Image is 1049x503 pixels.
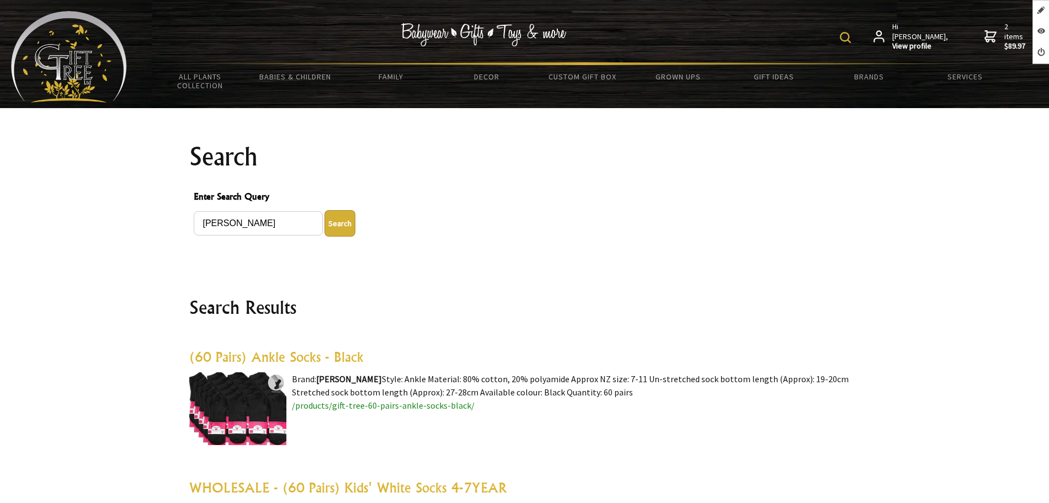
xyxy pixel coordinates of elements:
a: Brands [822,65,917,88]
a: Family [343,65,439,88]
a: WHOLESALE - (60 Pairs) Kids' White Socks 4-7YEAR [189,479,507,496]
h2: Search Results [189,294,860,320]
h1: Search [189,143,860,170]
strong: View profile [892,41,949,51]
a: Babies & Children [248,65,343,88]
img: Babywear - Gifts - Toys & more [401,23,566,46]
strong: $89.97 [1004,41,1026,51]
a: Services [917,65,1013,88]
a: Gift Ideas [726,65,821,88]
img: product search [840,32,851,43]
span: Hi [PERSON_NAME], [892,22,949,51]
a: All Plants Collection [152,65,248,97]
button: Enter Search Query [324,210,355,237]
img: (60 Pairs) Ankle Socks - Black [189,372,286,445]
a: (60 Pairs) Ankle Socks - Black [189,349,364,365]
img: Babyware - Gifts - Toys and more... [11,11,127,103]
a: Custom Gift Box [535,65,630,88]
a: Grown Ups [630,65,726,88]
a: Hi [PERSON_NAME],View profile [874,22,949,51]
span: 2 items [1004,22,1026,51]
a: /products/gift-tree-60-pairs-ankle-socks-black/ [292,400,475,411]
a: 2 items$89.97 [984,22,1026,51]
a: Decor [439,65,534,88]
span: Enter Search Query [194,190,856,206]
input: Enter Search Query [194,211,323,236]
highlight: [PERSON_NAME] [316,373,382,384]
